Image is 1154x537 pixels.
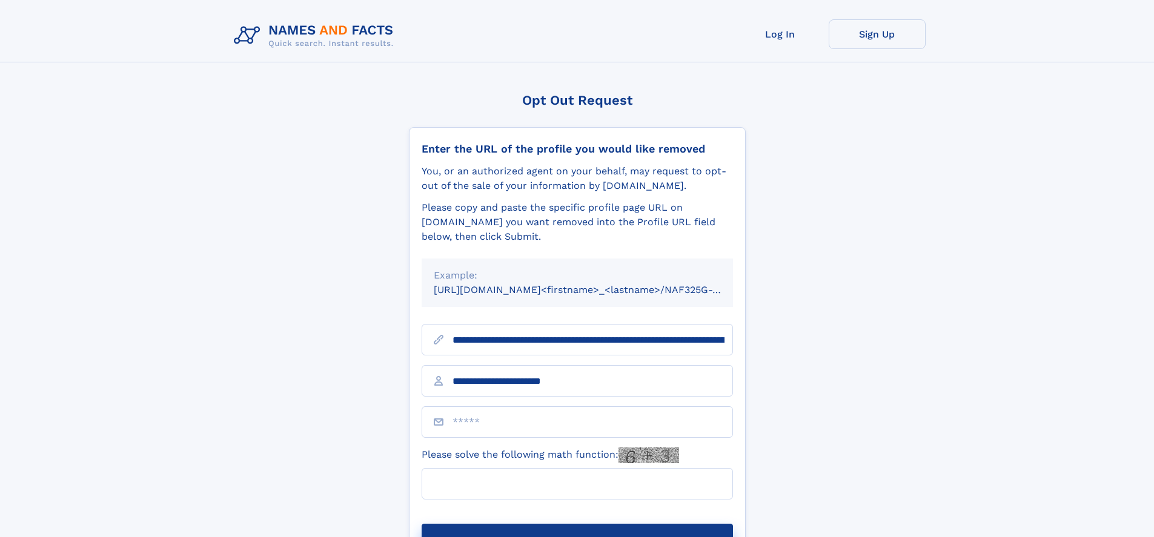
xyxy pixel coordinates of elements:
[422,142,733,156] div: Enter the URL of the profile you would like removed
[422,164,733,193] div: You, or an authorized agent on your behalf, may request to opt-out of the sale of your informatio...
[829,19,926,49] a: Sign Up
[422,447,679,463] label: Please solve the following math function:
[732,19,829,49] a: Log In
[409,93,746,108] div: Opt Out Request
[229,19,403,52] img: Logo Names and Facts
[434,268,721,283] div: Example:
[422,200,733,244] div: Please copy and paste the specific profile page URL on [DOMAIN_NAME] you want removed into the Pr...
[434,284,756,295] small: [URL][DOMAIN_NAME]<firstname>_<lastname>/NAF325G-xxxxxxxx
